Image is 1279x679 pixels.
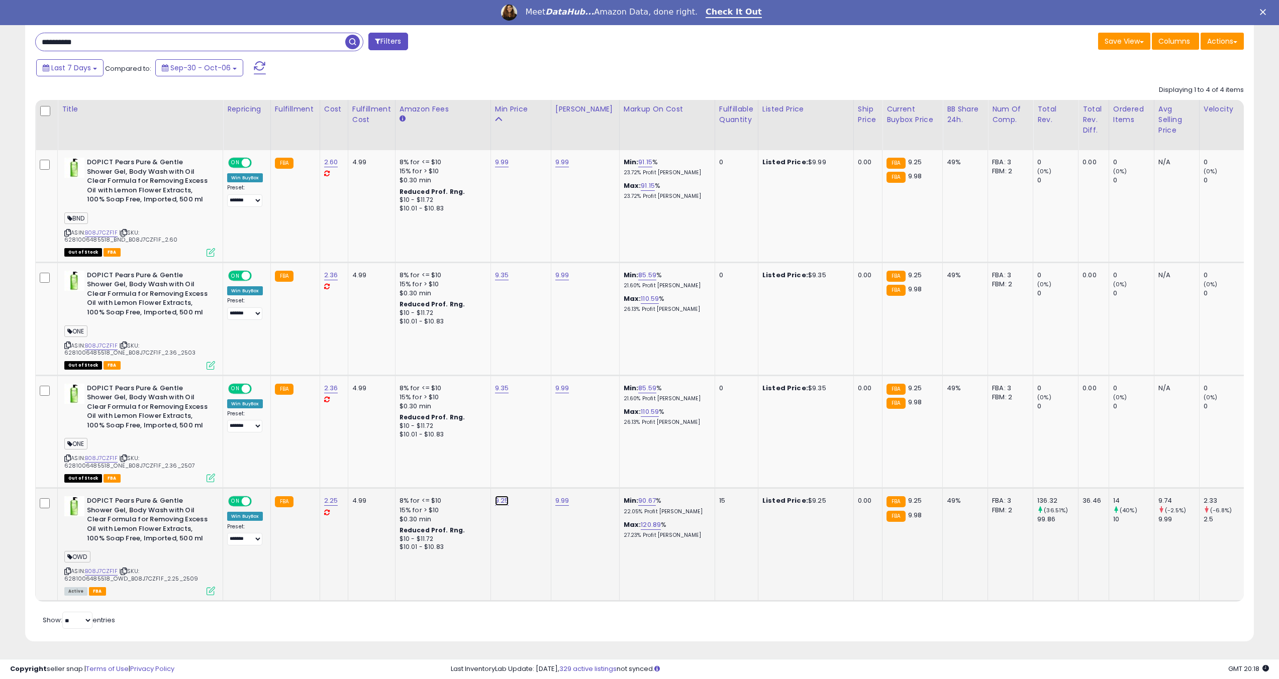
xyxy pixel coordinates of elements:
span: 9.25 [908,270,922,280]
span: ONE [64,438,87,449]
b: Listed Price: [762,496,808,505]
div: 4.99 [352,158,387,167]
div: 0 [1113,176,1154,185]
div: 15% for > $10 [400,506,483,515]
span: 9.25 [908,157,922,167]
div: Velocity [1204,104,1240,115]
div: 0 [1204,176,1244,185]
div: Ordered Items [1113,104,1150,125]
div: $9.25 [762,496,846,505]
div: Win BuyBox [227,173,263,182]
div: N/A [1158,158,1192,167]
i: DataHub... [545,7,594,17]
a: 9.99 [555,157,569,167]
a: 9.99 [555,270,569,280]
span: FBA [104,248,121,257]
div: % [624,294,707,313]
a: 9.99 [555,383,569,393]
p: 22.05% Profit [PERSON_NAME] [624,508,707,515]
div: Amazon Fees [400,104,486,115]
img: 419PfqjcqdL._SL40_.jpg [64,271,84,291]
span: ON [229,271,242,280]
b: Reduced Prof. Rng. [400,526,465,534]
span: 9.25 [908,383,922,393]
div: 2.5 [1204,515,1244,524]
div: $0.30 min [400,515,483,524]
div: Preset: [227,523,263,546]
div: 8% for <= $10 [400,158,483,167]
a: 91.15 [638,157,652,167]
div: Cost [324,104,344,115]
b: DOPICT Pears Pure & Gentle Shower Gel, Body Wash with Oil Clear Formula for Removing Excess Oil w... [87,384,209,433]
div: 0 [1204,402,1244,411]
small: FBA [887,271,905,282]
div: 0 [719,384,750,393]
div: 4.99 [352,271,387,280]
a: 90.67 [638,496,656,506]
div: 15% for > $10 [400,393,483,402]
small: FBA [275,496,293,507]
div: 15 [719,496,750,505]
div: 0 [1037,271,1078,280]
small: FBA [887,511,905,522]
a: 2.36 [324,383,338,393]
div: 49% [947,384,980,393]
div: 8% for <= $10 [400,496,483,505]
a: 85.59 [638,383,656,393]
div: 136.32 [1037,496,1078,505]
div: ASIN: [64,384,215,482]
div: Ship Price [858,104,878,125]
a: 9.35 [495,270,509,280]
div: 9.74 [1158,496,1199,505]
b: Listed Price: [762,157,808,167]
small: FBA [887,285,905,296]
span: | SKU: 6281006485518_OWD_B08J7CZF1F_2.25_2509 [64,567,198,582]
img: 419PfqjcqdL._SL40_.jpg [64,384,84,404]
p: 26.13% Profit [PERSON_NAME] [624,306,707,313]
small: FBA [275,384,293,395]
div: 8% for <= $10 [400,384,483,393]
div: 0 [1113,402,1154,411]
span: | SKU: 6281006485518_ONE_B08J7CZF1F_2.36_2503 [64,342,195,357]
div: $0.30 min [400,289,483,298]
img: 419PfqjcqdL._SL40_.jpg [64,496,84,516]
small: (0%) [1204,167,1218,175]
a: Privacy Policy [130,664,174,673]
p: 23.72% Profit [PERSON_NAME] [624,169,707,176]
p: 21.60% Profit [PERSON_NAME] [624,395,707,402]
b: DOPICT Pears Pure & Gentle Shower Gel, Body Wash with Oil Clear Formula for Removing Excess Oil w... [87,496,209,545]
div: Last InventoryLab Update: [DATE], not synced. [451,664,1269,674]
span: ON [229,159,242,167]
div: FBA: 3 [992,271,1025,280]
div: Win BuyBox [227,512,263,521]
div: % [624,158,707,176]
div: $10.01 - $10.83 [400,204,483,213]
div: 4.99 [352,384,387,393]
div: Title [62,104,219,115]
a: 91.15 [641,181,655,191]
span: OFF [250,271,266,280]
th: The percentage added to the cost of goods (COGS) that forms the calculator for Min & Max prices. [619,100,715,150]
a: 2.36 [324,270,338,280]
button: Sep-30 - Oct-06 [155,59,243,76]
div: 8% for <= $10 [400,271,483,280]
small: (0%) [1037,393,1051,401]
span: All listings that are currently out of stock and unavailable for purchase on Amazon [64,361,102,370]
span: 9.98 [908,284,922,294]
div: 0 [719,158,750,167]
div: Win BuyBox [227,399,263,408]
div: $9.99 [762,158,846,167]
b: DOPICT Pears Pure & Gentle Shower Gel, Body Wash with Oil Clear Formula for Removing Excess Oil w... [87,271,209,320]
div: 15% for > $10 [400,167,483,176]
div: 0.00 [1083,384,1101,393]
div: 0 [1113,271,1154,280]
div: 0.00 [858,158,874,167]
div: FBM: 2 [992,280,1025,289]
div: % [624,181,707,200]
div: Repricing [227,104,266,115]
p: 21.60% Profit [PERSON_NAME] [624,282,707,289]
p: 26.13% Profit [PERSON_NAME] [624,419,707,426]
div: BB Share 24h. [947,104,983,125]
div: Avg Selling Price [1158,104,1195,136]
div: Preset: [227,297,263,320]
